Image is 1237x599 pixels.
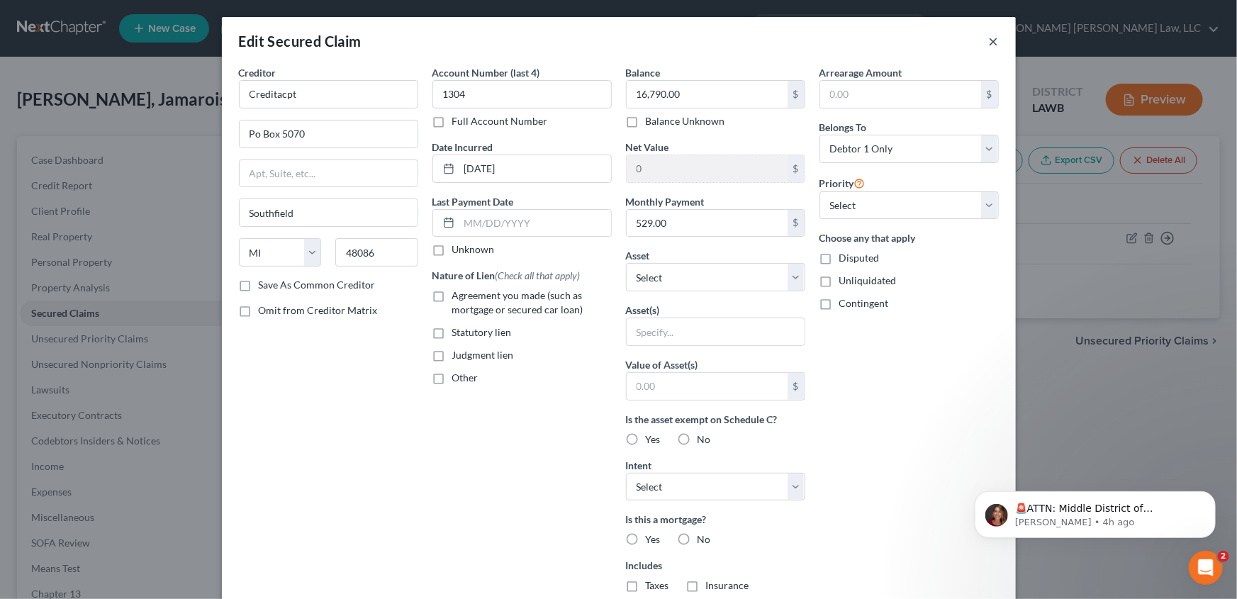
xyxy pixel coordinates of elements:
label: Is this a mortgage? [626,512,805,527]
input: MM/DD/YYYY [459,155,611,182]
span: Other [452,371,478,384]
label: Full Account Number [452,114,548,128]
span: Belongs To [819,121,867,133]
span: Statutory lien [452,326,512,338]
label: Last Payment Date [432,194,514,209]
span: Contingent [839,297,889,309]
span: No [698,533,711,545]
label: Monthly Payment [626,194,705,209]
label: Nature of Lien [432,268,581,283]
input: Enter address... [240,121,418,147]
div: $ [788,210,805,237]
div: $ [788,373,805,400]
span: Asset [626,250,650,262]
label: Choose any that apply [819,230,999,245]
iframe: Intercom notifications message [953,461,1237,561]
span: (Check all that apply) [496,269,581,281]
label: Priority [819,174,866,191]
label: Arrearage Amount [819,65,902,80]
span: Insurance [706,579,749,591]
div: Edit Secured Claim [239,31,362,51]
input: Enter city... [240,199,418,226]
span: Creditor [239,67,276,79]
button: × [989,33,999,50]
input: Apt, Suite, etc... [240,160,418,187]
label: Account Number (last 4) [432,65,540,80]
span: Disputed [839,252,880,264]
label: Net Value [626,140,669,155]
input: Specify... [627,318,805,345]
input: XXXX [432,80,612,108]
input: 0.00 [627,155,788,182]
label: Balance [626,65,661,80]
label: Value of Asset(s) [626,357,698,372]
label: Date Incurred [432,140,493,155]
div: $ [981,81,998,108]
iframe: Intercom live chat [1189,551,1223,585]
span: Yes [646,433,661,445]
input: 0.00 [820,81,981,108]
label: Intent [626,458,652,473]
span: Unliquidated [839,274,897,286]
input: Enter zip... [335,238,418,267]
span: Omit from Creditor Matrix [259,304,378,316]
div: $ [788,155,805,182]
input: MM/DD/YYYY [459,210,611,237]
label: Is the asset exempt on Schedule C? [626,412,805,427]
span: No [698,433,711,445]
label: Unknown [452,242,495,257]
span: Yes [646,533,661,545]
input: 0.00 [627,373,788,400]
span: Judgment lien [452,349,514,361]
div: $ [788,81,805,108]
label: Balance Unknown [646,114,725,128]
span: 2 [1218,551,1229,562]
label: Save As Common Creditor [259,278,376,292]
input: Search creditor by name... [239,80,418,108]
span: Agreement you made (such as mortgage or secured car loan) [452,289,583,315]
span: Taxes [646,579,669,591]
label: Asset(s) [626,303,660,318]
input: 0.00 [627,81,788,108]
input: 0.00 [627,210,788,237]
label: Includes [626,558,805,573]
